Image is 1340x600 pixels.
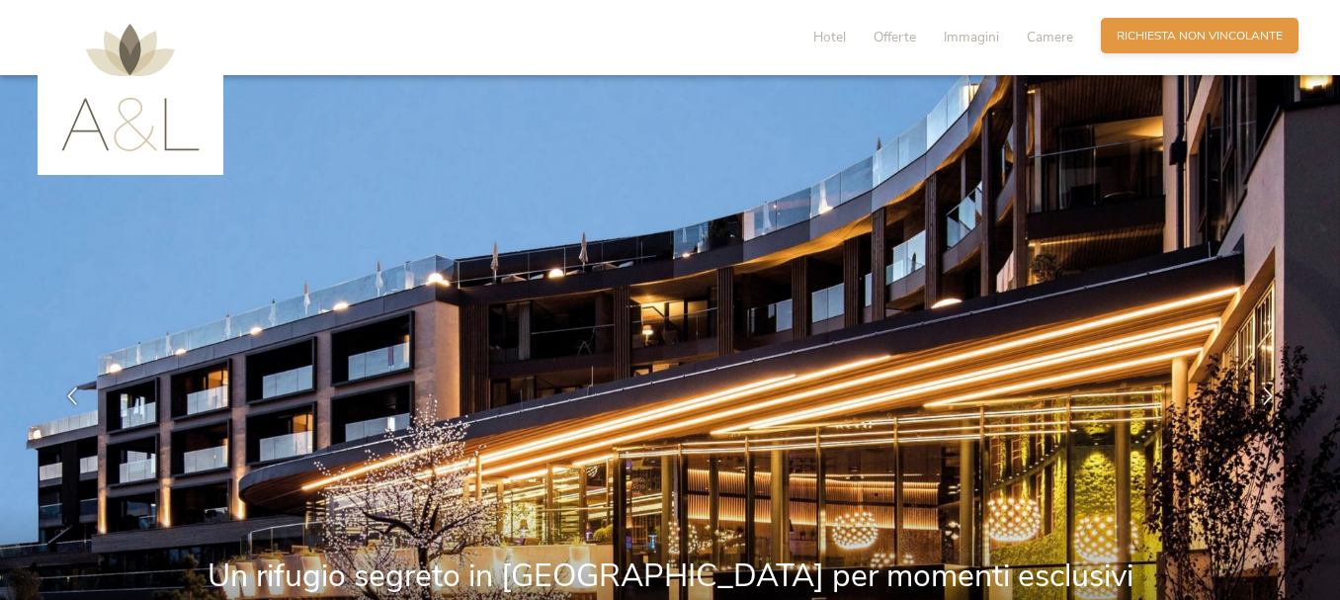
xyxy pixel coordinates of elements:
[1027,28,1073,46] span: Camere
[944,28,999,46] span: Immagini
[813,28,846,46] span: Hotel
[874,28,916,46] span: Offerte
[1117,28,1283,44] span: Richiesta non vincolante
[61,24,200,151] img: AMONTI & LUNARIS Wellnessresort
